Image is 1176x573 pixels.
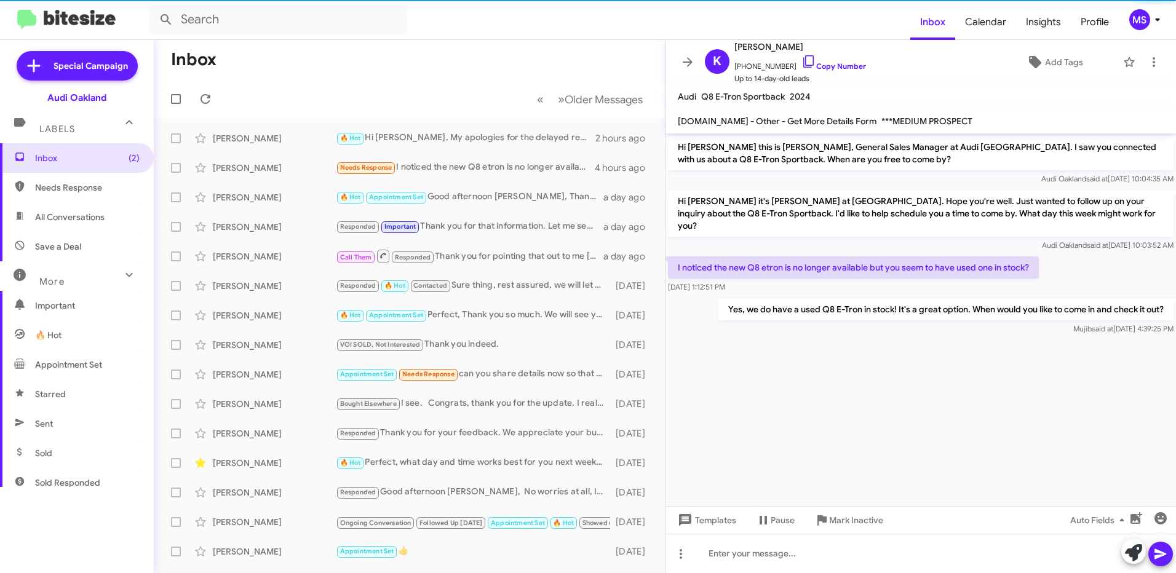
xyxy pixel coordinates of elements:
div: [PERSON_NAME] [213,398,336,410]
a: Calendar [955,4,1016,40]
div: Hi [PERSON_NAME], My apologies for the delayed response. Absolutely, let me know what time this a... [336,131,595,145]
div: [DATE] [610,457,655,469]
span: Templates [675,509,736,531]
span: 2024 [790,91,811,102]
div: [PERSON_NAME] [213,368,336,381]
span: K [713,52,721,71]
span: Appointment Set [369,193,423,201]
span: Mujib [DATE] 4:39:25 PM [1073,324,1174,333]
span: Needs Response [35,181,140,194]
span: Followed Up [DATE] [419,519,483,527]
div: Sure thing, rest assured, we will let you know as soon as we a word on. [336,279,610,293]
div: [DATE] [610,427,655,440]
button: Add Tags [992,51,1117,73]
span: Pause [771,509,795,531]
span: Ongoing Conversation [340,519,411,527]
span: Add Tags [1045,51,1083,73]
span: Important [35,299,140,312]
div: 4 hours ago [595,162,655,174]
div: Audi Oakland [47,92,106,104]
h1: Inbox [171,50,217,69]
span: Audi Oakland [DATE] 10:04:35 AM [1041,174,1174,183]
span: Q8 E-Tron Sportback [701,91,785,102]
div: [DATE] [610,339,655,351]
div: 👍 [336,544,610,558]
span: Auto Fields [1070,509,1129,531]
span: Important [384,223,416,231]
a: Profile [1071,4,1119,40]
a: Insights [1016,4,1071,40]
span: Up to 14-day-old leads [734,73,866,85]
div: Good afternoon [PERSON_NAME], Thank you for reaching out. Absolutely you could. We will see you [... [336,190,603,204]
a: Inbox [910,4,955,40]
div: Thank you for your feedback. We appreciate your business. [336,426,610,440]
span: Mark Inactive [829,509,883,531]
div: [PERSON_NAME] [213,427,336,440]
span: Labels [39,124,75,135]
button: Mark Inactive [805,509,893,531]
span: 🔥 Hot [35,329,62,341]
p: I noticed the new Q8 etron is no longer available but you seem to have used one in stock? [668,256,1039,279]
span: 🔥 Hot [384,282,405,290]
span: Bought Elsewhere [340,400,397,408]
span: All Conversations [35,211,105,223]
div: I noticed the new Q8 etron is no longer available but you seem to have used one in stock? [336,160,595,175]
span: Responded [340,223,376,231]
span: Sold [35,447,52,459]
span: ***MEDIUM PROSPECT [881,116,972,127]
span: » [558,92,565,107]
span: Responded [340,282,376,290]
a: Special Campaign [17,51,138,81]
div: [PERSON_NAME] [213,250,336,263]
span: 🔥 Hot [553,519,574,527]
span: Sent [35,417,53,430]
span: [PHONE_NUMBER] [734,54,866,73]
div: Inbound Call [336,514,610,529]
span: (2) [129,152,140,164]
div: [PERSON_NAME] [213,486,336,499]
nav: Page navigation example [530,87,650,112]
span: [PERSON_NAME] [734,39,866,54]
button: Previous [530,87,551,112]
input: Search [149,5,407,34]
div: can you share details now so that I am clear when I visit [336,367,610,381]
span: Audi [678,91,696,102]
button: Auto Fields [1060,509,1139,531]
span: Appointment Set [340,547,394,555]
div: [PERSON_NAME] [213,309,336,322]
span: Needs Response [402,370,455,378]
div: Thank you for that information. Let me see what I got here. [336,219,603,234]
div: [PERSON_NAME] [213,132,336,144]
span: Starred [35,388,66,400]
div: [PERSON_NAME] [213,191,336,204]
div: [DATE] [610,368,655,381]
div: [PERSON_NAME] [213,280,336,292]
div: I see. Congrats, thank you for the update. I really appreciate it. Wishing you many happy miles w... [336,397,610,411]
div: [PERSON_NAME] [213,457,336,469]
div: [PERSON_NAME] [213,162,336,174]
div: Good afternoon [PERSON_NAME], No worries at all, I understand you're not ready to move forward ju... [336,485,610,499]
p: Yes, we do have a used Q8 E-Tron in stock! It's a great option. When would you like to come in an... [718,298,1174,320]
span: Appointment Set [340,370,394,378]
p: Hi [PERSON_NAME] this is [PERSON_NAME], General Sales Manager at Audi [GEOGRAPHIC_DATA]. I saw yo... [668,136,1174,170]
div: a day ago [603,250,655,263]
div: [PERSON_NAME] [213,516,336,528]
div: [PERSON_NAME] [213,221,336,233]
span: Special Campaign [54,60,128,72]
span: Call Them [340,253,372,261]
span: « [537,92,544,107]
span: Responded [395,253,431,261]
div: [DATE] [610,280,655,292]
span: said at [1092,324,1113,333]
span: Audi Oakland [DATE] 10:03:52 AM [1042,240,1174,250]
button: Next [550,87,650,112]
div: Thank you for pointing that out to me [PERSON_NAME]. Let me check on this for you real quick. I w... [336,248,603,264]
span: Appointment Set [369,311,423,319]
div: 2 hours ago [595,132,655,144]
span: 🔥 Hot [340,459,361,467]
div: Thank you indeed. [336,338,610,352]
button: MS [1119,9,1162,30]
